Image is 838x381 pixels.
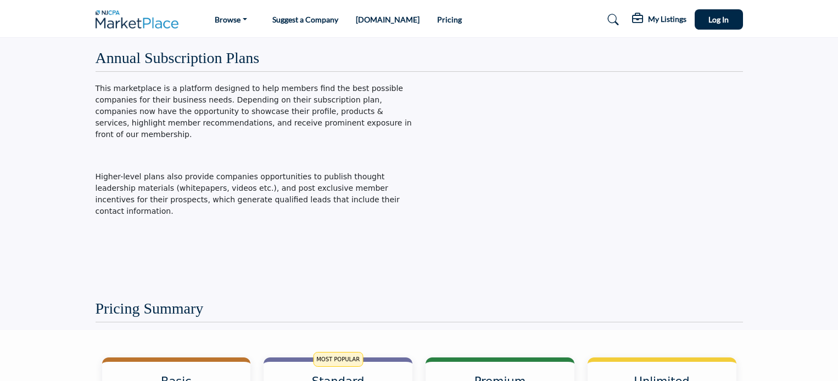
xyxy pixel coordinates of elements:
span: MOST POPULAR [313,352,363,367]
a: Browse [207,12,255,27]
p: This marketplace is a platform designed to help members find the best possible companies for thei... [96,83,414,163]
div: My Listings [632,13,686,26]
a: Search [597,11,626,29]
button: Log In [695,9,743,30]
span: Log In [708,15,729,24]
h2: Annual Subscription Plans [96,49,260,67]
a: [DOMAIN_NAME] [356,15,420,24]
h5: My Listings [648,14,686,24]
a: Suggest a Company [272,15,338,24]
h2: Pricing Summary [96,299,204,318]
p: Higher-level plans also provide companies opportunities to publish thought leadership materials (... [96,171,414,217]
a: Pricing [437,15,462,24]
img: Site Logo [96,10,185,29]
